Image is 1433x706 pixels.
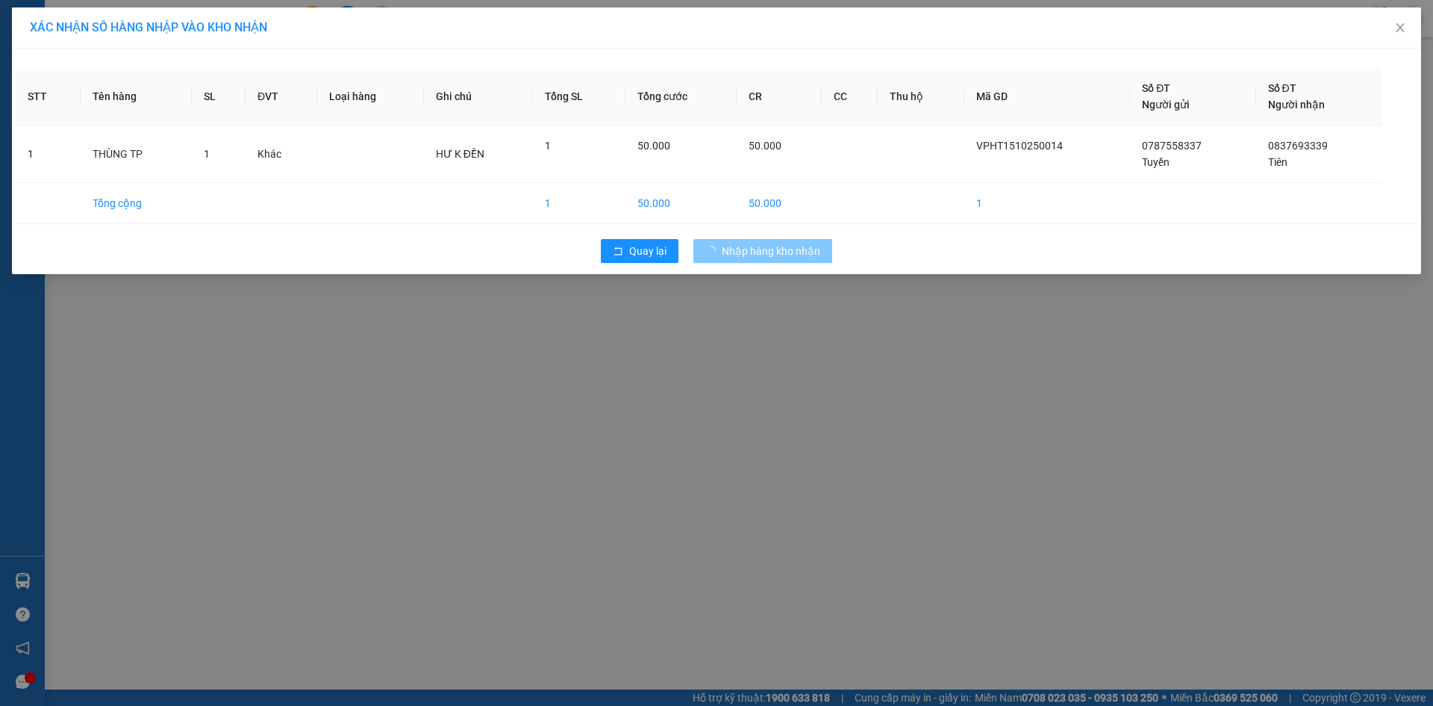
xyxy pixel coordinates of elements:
th: ĐVT [246,68,317,126]
li: In ngày: 16:39 15/10 [7,111,190,131]
button: Close [1379,7,1421,49]
span: Tiên [1268,156,1287,168]
span: Tuyền [1142,156,1170,168]
span: Số ĐT [1268,82,1296,94]
td: THÙNG TP [81,126,192,183]
td: 1 [533,183,626,224]
th: Tổng SL [533,68,626,126]
img: logo.jpg [7,7,90,90]
td: 1 [16,126,81,183]
td: Khác [246,126,317,183]
span: 50.000 [749,140,781,152]
button: rollbackQuay lại [601,239,678,263]
button: Nhập hàng kho nhận [693,239,832,263]
span: Người gửi [1142,99,1190,111]
th: Tên hàng [81,68,192,126]
li: Thảo [PERSON_NAME] [7,90,190,111]
span: 50.000 [637,140,670,152]
td: 50.000 [737,183,822,224]
th: STT [16,68,81,126]
span: Số ĐT [1142,82,1170,94]
span: close [1394,22,1406,34]
th: CR [737,68,822,126]
td: 1 [964,183,1130,224]
span: VPHT1510250014 [976,140,1063,152]
td: Tổng cộng [81,183,192,224]
th: Loại hàng [317,68,424,126]
span: 1 [204,148,210,160]
th: CC [822,68,878,126]
span: XÁC NHẬN SỐ HÀNG NHẬP VÀO KHO NHẬN [30,20,267,34]
td: 50.000 [625,183,737,224]
span: Nhập hàng kho nhận [722,243,820,259]
th: SL [192,68,246,126]
th: Thu hộ [878,68,964,126]
span: Quay lại [629,243,666,259]
span: HƯ K ĐỀN [436,148,484,160]
span: rollback [613,246,623,258]
span: loading [705,246,722,256]
span: Người nhận [1268,99,1325,111]
span: 0837693339 [1268,140,1328,152]
th: Mã GD [964,68,1130,126]
span: 1 [545,140,551,152]
span: 0787558337 [1142,140,1202,152]
th: Ghi chú [424,68,533,126]
th: Tổng cước [625,68,737,126]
